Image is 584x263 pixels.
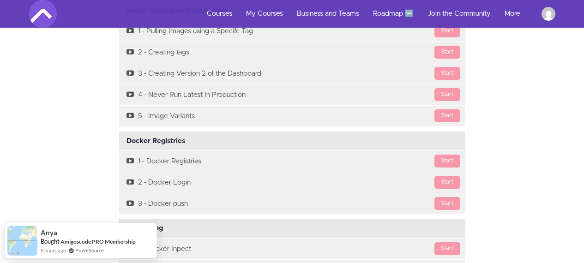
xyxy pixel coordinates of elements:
img: provesource social proof notification image [7,226,37,256]
a: ProveSource [75,246,104,254]
div: Start [434,67,460,80]
div: Debugging [119,219,465,238]
a: Start5 - Image Variants [119,106,465,126]
div: Start [434,109,460,122]
a: Start4 - Never Run Latest In Production [119,84,465,105]
a: Start2 - Creating tags [119,42,465,63]
a: Start2 - Docker Login [119,172,465,193]
div: Start [434,176,460,189]
a: Start1 - Docker Inpect [119,239,465,259]
div: Docker Registries [119,131,465,151]
span: 8 hours ago [41,246,66,254]
a: Amigoscode PRO Membership [60,238,136,245]
div: Start [434,46,460,59]
div: Start [434,24,460,37]
a: Start1 - Pulling Images using a Specifc Tag [119,21,465,42]
span: Anya [41,229,57,237]
div: Start [434,242,460,255]
img: mohamed.elazazyahmed@gmail.com [542,7,555,21]
a: Start3 - Docker push [119,193,465,214]
span: Bought [41,238,60,245]
a: Start3 - Creating Version 2 of the Dashboard [119,63,465,84]
a: Start1 - Docker Registries [119,151,465,172]
div: Start [434,155,460,167]
div: Start [434,88,460,101]
div: Start [434,197,460,210]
